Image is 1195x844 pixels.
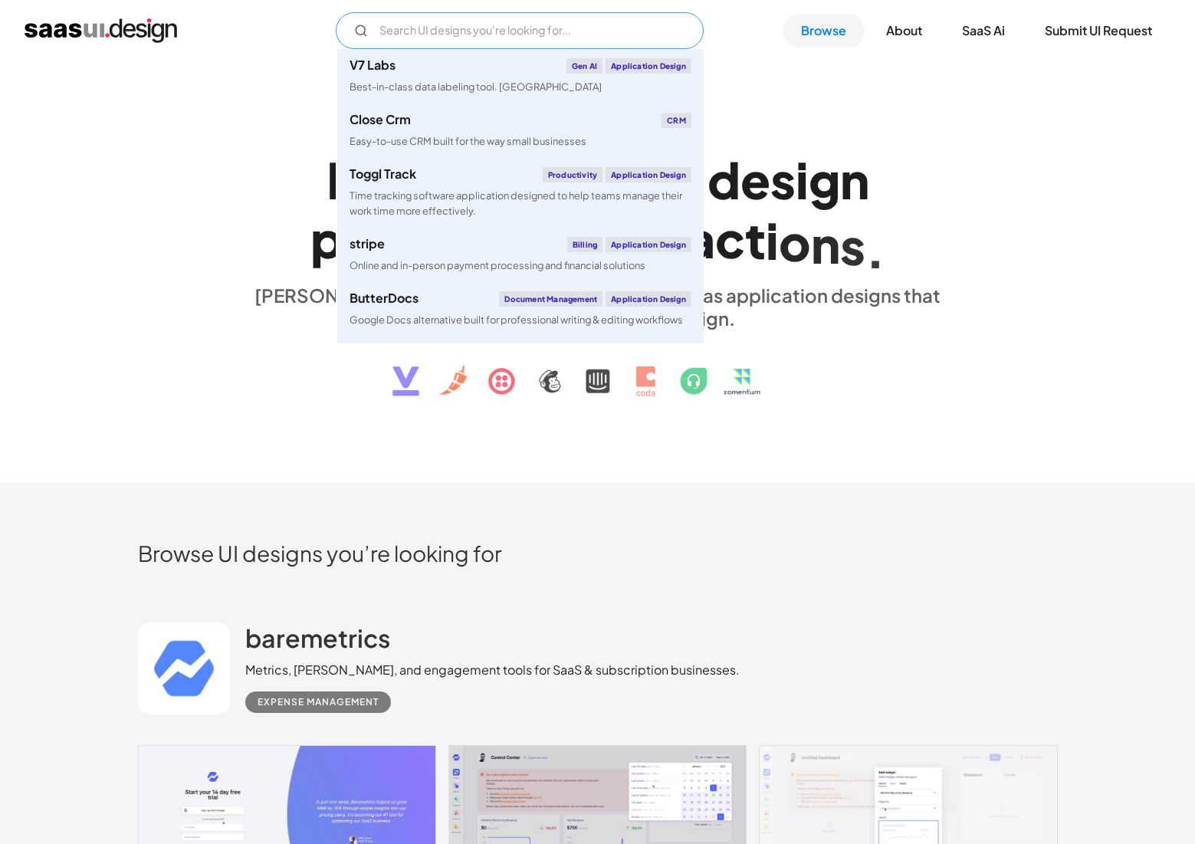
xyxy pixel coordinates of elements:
div: Close Crm [350,113,411,126]
div: n [811,214,840,273]
div: Application Design [606,237,691,252]
div: CRM [662,113,691,128]
div: Document Management [499,291,602,307]
a: Browse [783,14,865,48]
a: Close CrmCRMEasy-to-use CRM built for the way small businesses [337,103,704,158]
a: ButterDocsDocument ManagementApplication DesignGoogle Docs alternative built for professional wri... [337,282,704,337]
div: Online and in-person payment processing and financial solutions [350,258,645,273]
div: Time tracking software application designed to help teams manage their work time more effectively. [350,189,691,218]
div: V7 Labs [350,59,396,71]
img: text, icon, saas logo [366,330,830,409]
div: stripe [350,238,385,250]
div: Billing [567,237,602,252]
div: s [840,216,865,275]
div: o [779,212,811,271]
div: Expense Management [258,693,379,711]
div: e [740,150,770,209]
a: baremetrics [245,622,390,661]
a: Submit UI Request [1026,14,1170,48]
div: i [766,211,779,270]
div: d [707,150,740,209]
div: g [809,150,840,209]
div: Google Docs alternative built for professional writing & editing workflows [350,313,683,327]
a: stripeBillingApplication DesignOnline and in-person payment processing and financial solutions [337,228,704,282]
h2: baremetrics [245,622,390,653]
div: Application Design [606,291,691,307]
div: Gen AI [566,58,602,74]
div: [PERSON_NAME] is a hand-picked collection of saas application designs that exhibit the best in cl... [245,284,950,330]
h1: Explore SaaS UI design patterns & interactions. [245,150,950,268]
div: Metrics, [PERSON_NAME], and engagement tools for SaaS & subscription businesses. [245,661,740,679]
div: p [310,209,343,268]
input: Search UI designs you're looking for... [336,12,704,49]
div: s [770,150,796,209]
div: n [840,150,869,209]
a: About [868,14,941,48]
a: V7 LabsGen AIApplication DesignBest-in-class data labeling tool. [GEOGRAPHIC_DATA] [337,49,704,103]
div: ButterDocs [350,292,419,304]
div: t [745,210,766,269]
h2: Browse UI designs you’re looking for [138,540,1058,566]
div: i [796,150,809,209]
a: SaaS Ai [944,14,1023,48]
form: Email Form [336,12,704,49]
div: . [865,218,885,278]
a: Toggl TrackProductivityApplication DesignTime tracking software application designed to help team... [337,158,704,227]
div: Toggl Track [350,168,416,180]
div: Best-in-class data labeling tool. [GEOGRAPHIC_DATA] [350,80,602,94]
div: Application Design [606,58,691,74]
div: E [327,150,356,209]
div: Application Design [606,167,691,182]
div: Easy-to-use CRM built for the way small businesses [350,134,586,149]
a: home [25,18,177,43]
a: klaviyoEmail MarketingApplication DesignCreate personalised customer experiences across email, SM... [337,337,704,406]
div: Productivity [543,167,602,182]
div: c [715,209,745,268]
